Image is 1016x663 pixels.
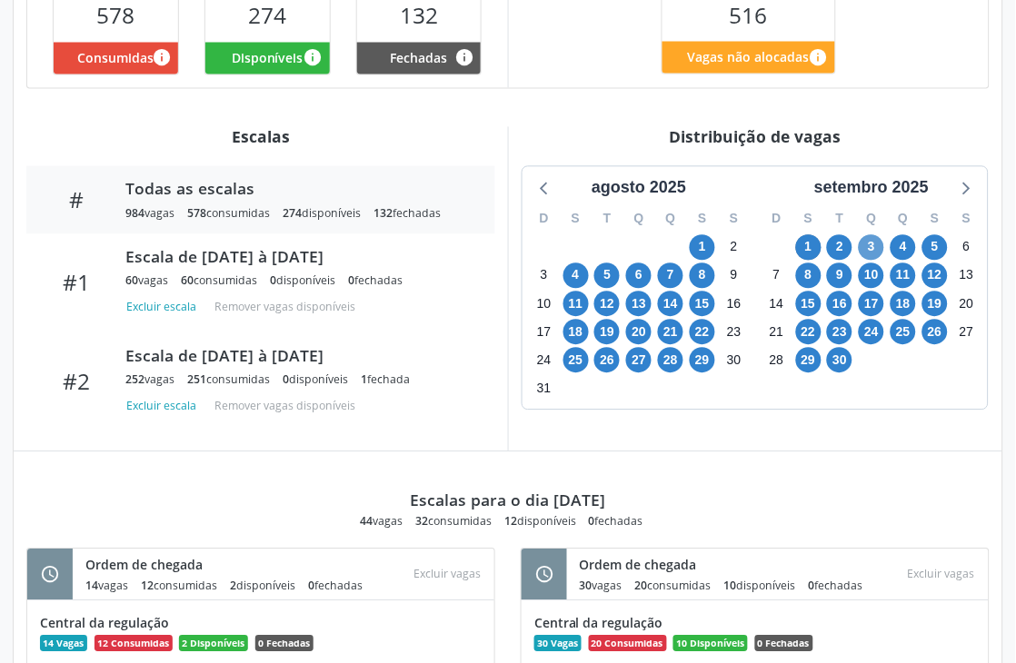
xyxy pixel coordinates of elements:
[391,48,448,67] span: Fechadas
[374,205,441,221] div: fechadas
[594,262,620,288] span: terça-feira, 5 de agosto de 2025
[687,204,719,233] div: S
[626,347,652,372] span: quarta-feira, 27 de agosto de 2025
[125,345,469,365] div: Escala de [DATE] à [DATE]
[722,347,747,372] span: sábado, 30 de agosto de 2025
[891,291,916,316] span: quinta-feira, 18 de setembro de 2025
[807,175,936,200] div: setembro 2025
[563,347,589,372] span: segunda-feira, 25 de agosto de 2025
[504,513,517,529] span: 12
[283,371,289,387] span: 0
[77,48,154,67] span: Consumidas
[584,175,693,200] div: agosto 2025
[348,272,354,288] span: 0
[623,204,655,233] div: Q
[827,262,852,288] span: terça-feira, 9 de setembro de 2025
[534,564,554,584] i: schedule
[673,635,748,651] span: 10 Disponíveis
[690,347,715,372] span: sexta-feira, 29 de agosto de 2025
[283,205,361,221] div: disponíveis
[827,234,852,260] span: terça-feira, 2 de setembro de 2025
[360,513,403,529] div: vagas
[415,513,492,529] div: consumidas
[85,555,375,574] div: Ordem de chegada
[594,291,620,316] span: terça-feira, 12 de agosto de 2025
[125,205,144,221] span: 984
[658,291,683,316] span: quinta-feira, 14 de agosto de 2025
[888,204,920,233] div: Q
[361,371,410,387] div: fechada
[827,347,852,372] span: terça-feira, 30 de setembro de 2025
[85,578,98,593] span: 14
[40,564,60,584] i: schedule
[125,178,469,198] div: Todas as escalas
[181,272,194,288] span: 60
[348,272,403,288] div: fechadas
[809,578,863,593] div: fechadas
[125,246,469,266] div: Escala de [DATE] à [DATE]
[922,234,948,260] span: sexta-feira, 5 de setembro de 2025
[626,319,652,344] span: quarta-feira, 20 de agosto de 2025
[415,513,428,529] span: 32
[796,319,822,344] span: segunda-feira, 22 de setembro de 2025
[534,613,976,632] div: Central da regulação
[39,186,113,213] div: #
[856,204,888,233] div: Q
[761,204,792,233] div: D
[308,578,363,593] div: fechadas
[283,371,348,387] div: disponíveis
[39,368,113,394] div: #2
[532,262,557,288] span: domingo, 3 de agosto de 2025
[922,319,948,344] span: sexta-feira, 26 de setembro de 2025
[85,578,128,593] div: vagas
[824,204,856,233] div: T
[125,272,138,288] span: 60
[809,47,829,67] i: Quantidade de vagas restantes do teto de vagas
[891,262,916,288] span: quinta-feira, 11 de setembro de 2025
[187,205,270,221] div: consumidas
[859,319,884,344] span: quarta-feira, 24 de setembro de 2025
[187,371,270,387] div: consumidas
[764,319,790,344] span: domingo, 21 de setembro de 2025
[532,376,557,401] span: domingo, 31 de agosto de 2025
[688,47,810,66] span: Vagas não alocadas
[454,47,474,67] i: Vagas alocadas e sem marcações associadas que tiveram sua disponibilidade fechada
[125,205,174,221] div: vagas
[722,319,747,344] span: sábado, 23 de agosto de 2025
[181,272,257,288] div: consumidas
[722,262,747,288] span: sábado, 9 de agosto de 2025
[360,513,373,529] span: 44
[755,635,813,651] span: 0 Fechadas
[592,204,623,233] div: T
[690,291,715,316] span: sexta-feira, 15 de agosto de 2025
[594,319,620,344] span: terça-feira, 19 de agosto de 2025
[796,347,822,372] span: segunda-feira, 29 de setembro de 2025
[764,347,790,372] span: domingo, 28 de setembro de 2025
[255,635,314,651] span: 0 Fechadas
[655,204,687,233] div: Q
[152,47,172,67] i: Vagas alocadas que possuem marcações associadas
[922,291,948,316] span: sexta-feira, 19 de setembro de 2025
[589,635,667,651] span: 20 Consumidas
[859,291,884,316] span: quarta-feira, 17 de setembro de 2025
[308,578,314,593] span: 0
[125,294,204,319] button: Excluir escala
[532,347,557,372] span: domingo, 24 de agosto de 2025
[230,578,236,593] span: 2
[796,234,822,260] span: segunda-feira, 1 de setembro de 2025
[563,262,589,288] span: segunda-feira, 4 de agosto de 2025
[580,555,876,574] div: Ordem de chegada
[792,204,824,233] div: S
[560,204,592,233] div: S
[626,262,652,288] span: quarta-feira, 6 de agosto de 2025
[859,234,884,260] span: quarta-feira, 3 de setembro de 2025
[589,513,643,529] div: fechadas
[635,578,712,593] div: consumidas
[722,234,747,260] span: sábado, 2 de agosto de 2025
[125,371,144,387] span: 252
[95,635,173,651] span: 12 Consumidas
[954,234,980,260] span: sábado, 6 de setembro de 2025
[532,319,557,344] span: domingo, 17 de agosto de 2025
[920,204,951,233] div: S
[796,291,822,316] span: segunda-feira, 15 de setembro de 2025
